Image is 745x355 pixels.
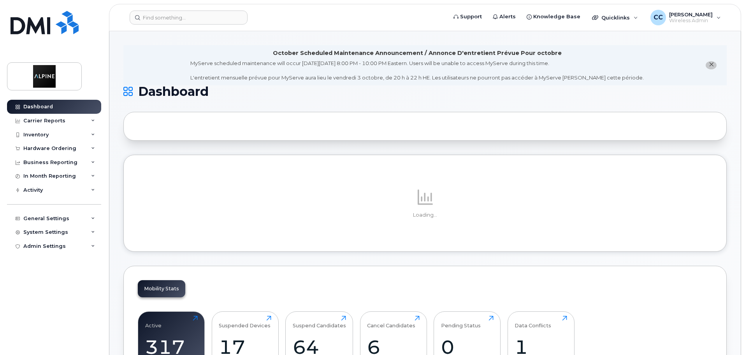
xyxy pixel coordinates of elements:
[190,60,644,81] div: MyServe scheduled maintenance will occur [DATE][DATE] 8:00 PM - 10:00 PM Eastern. Users will be u...
[145,316,162,329] div: Active
[441,316,481,329] div: Pending Status
[706,61,717,69] button: close notification
[515,316,551,329] div: Data Conflicts
[367,316,415,329] div: Cancel Candidates
[138,86,209,97] span: Dashboard
[293,316,346,329] div: Suspend Candidates
[273,49,562,57] div: October Scheduled Maintenance Announcement / Annonce D'entretient Prévue Pour octobre
[138,212,712,219] p: Loading...
[219,316,271,329] div: Suspended Devices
